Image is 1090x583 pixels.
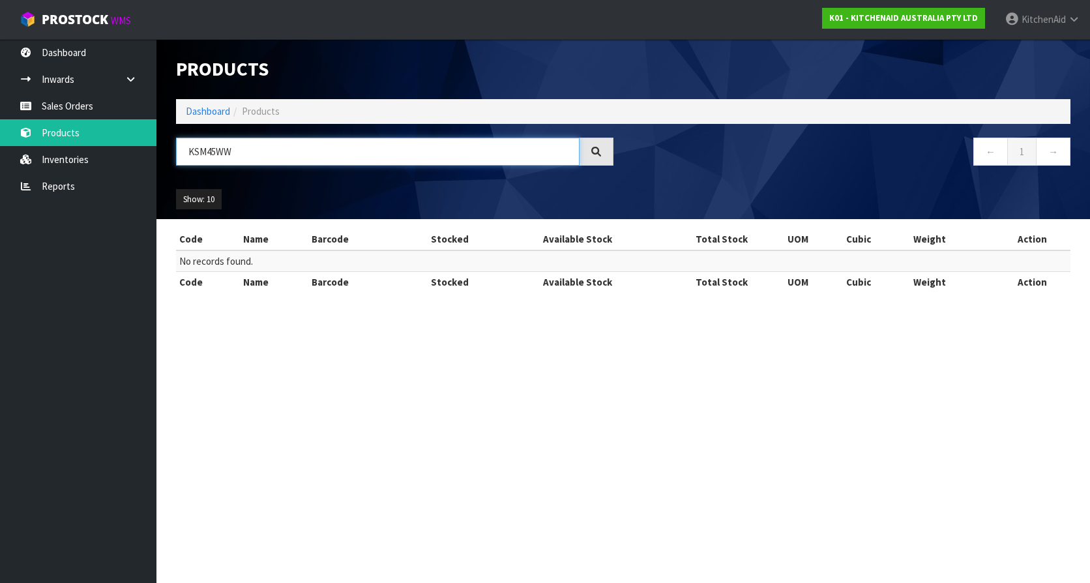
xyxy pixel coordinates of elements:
[240,272,308,293] th: Name
[784,272,843,293] th: UOM
[186,105,230,117] a: Dashboard
[176,59,613,80] h1: Products
[784,229,843,250] th: UOM
[20,11,36,27] img: cube-alt.png
[973,138,1008,166] a: ←
[994,229,1070,250] th: Action
[176,272,240,293] th: Code
[402,229,497,250] th: Stocked
[497,272,658,293] th: Available Stock
[843,272,910,293] th: Cubic
[1022,13,1066,25] span: KitchenAid
[308,229,402,250] th: Barcode
[111,14,131,27] small: WMS
[176,229,240,250] th: Code
[659,272,785,293] th: Total Stock
[497,229,658,250] th: Available Stock
[176,189,222,210] button: Show: 10
[910,229,994,250] th: Weight
[843,229,910,250] th: Cubic
[633,138,1070,170] nav: Page navigation
[910,272,994,293] th: Weight
[994,272,1070,293] th: Action
[176,138,580,166] input: Search products
[242,105,280,117] span: Products
[402,272,497,293] th: Stocked
[659,229,785,250] th: Total Stock
[308,272,402,293] th: Barcode
[42,11,108,28] span: ProStock
[829,12,978,23] strong: K01 - KITCHENAID AUSTRALIA PTY LTD
[1007,138,1037,166] a: 1
[240,229,308,250] th: Name
[176,250,1070,272] td: No records found.
[1036,138,1070,166] a: →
